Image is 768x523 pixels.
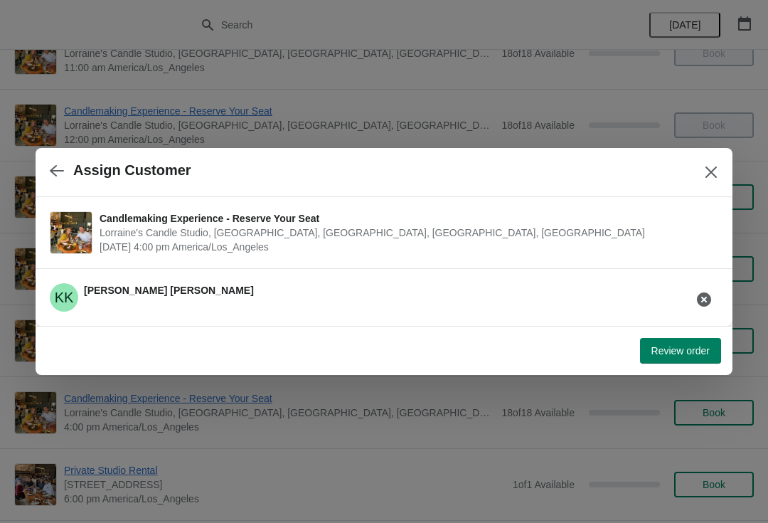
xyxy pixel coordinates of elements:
span: [DATE] 4:00 pm America/Los_Angeles [100,240,711,254]
span: Katie [50,283,78,312]
text: KK [55,290,74,305]
span: Review order [651,345,710,356]
h2: Assign Customer [73,162,191,179]
span: Lorraine's Candle Studio, [GEOGRAPHIC_DATA], [GEOGRAPHIC_DATA], [GEOGRAPHIC_DATA], [GEOGRAPHIC_DATA] [100,226,711,240]
button: Close [698,159,724,185]
button: Review order [640,338,721,364]
img: Candlemaking Experience - Reserve Your Seat | Lorraine's Candle Studio, Market Street, Pacific Be... [50,212,92,253]
span: Candlemaking Experience - Reserve Your Seat [100,211,711,226]
span: [PERSON_NAME] [PERSON_NAME] [84,285,254,296]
